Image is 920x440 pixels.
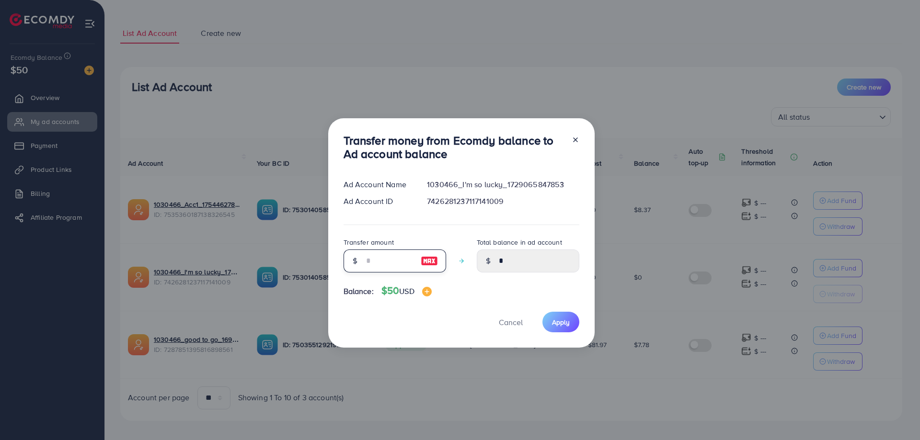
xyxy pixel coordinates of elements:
[552,317,570,327] span: Apply
[381,285,432,297] h4: $50
[336,179,420,190] div: Ad Account Name
[419,196,586,207] div: 7426281237117141009
[344,134,564,161] h3: Transfer money from Ecomdy balance to Ad account balance
[542,312,579,332] button: Apply
[399,286,414,296] span: USD
[487,312,535,332] button: Cancel
[421,255,438,267] img: image
[477,237,562,247] label: Total balance in ad account
[336,196,420,207] div: Ad Account ID
[879,397,913,433] iframe: Chat
[422,287,432,296] img: image
[344,286,374,297] span: Balance:
[344,237,394,247] label: Transfer amount
[499,317,523,327] span: Cancel
[419,179,586,190] div: 1030466_I'm so lucky_1729065847853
